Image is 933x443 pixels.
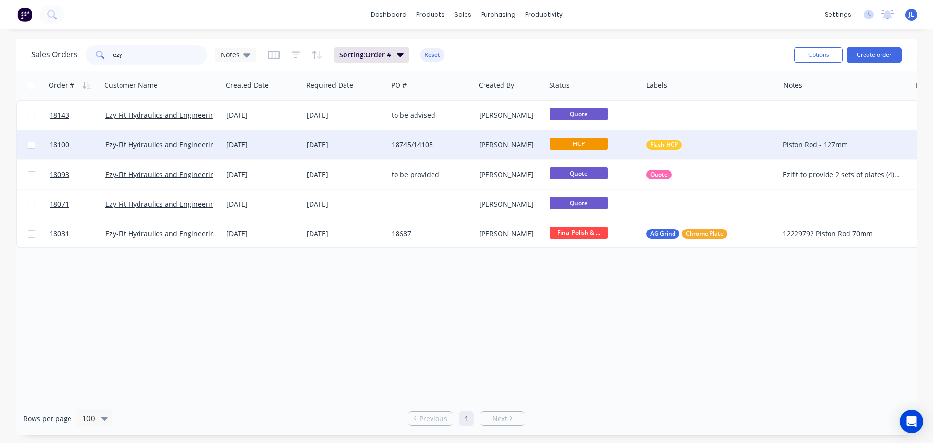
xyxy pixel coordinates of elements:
div: to be provided [392,170,467,179]
div: Created By [479,80,514,90]
div: [PERSON_NAME] [479,110,539,120]
a: 18100 [50,130,105,159]
div: 12229792 Piston Rod 70mm [783,229,901,239]
div: [DATE] [226,170,299,179]
span: Next [492,414,507,424]
a: 18031 [50,219,105,248]
div: 18687 [392,229,467,239]
div: 18745/14105 [392,140,467,150]
div: settings [820,7,856,22]
div: [DATE] [307,140,384,150]
a: Ezy-Fit Hydraulics and Engineering Group Pty Ltd [105,140,265,149]
span: Quote [650,170,668,179]
div: [DATE] [226,110,299,120]
button: Sorting:Order # [334,47,409,63]
span: Rows per page [23,414,71,424]
div: Order # [49,80,74,90]
div: Status [549,80,570,90]
span: 18093 [50,170,69,179]
span: 18143 [50,110,69,120]
a: dashboard [366,7,412,22]
div: Notes [783,80,802,90]
span: 18071 [50,199,69,209]
div: [PERSON_NAME] [479,229,539,239]
div: [DATE] [226,199,299,209]
span: Previous [419,414,447,424]
span: JL [909,10,914,19]
button: AG GrindChrome Plate [646,229,727,239]
span: AG Grind [650,229,675,239]
span: Sorting: Order # [339,50,391,60]
span: 18031 [50,229,69,239]
div: Required Date [306,80,353,90]
img: Factory [17,7,32,22]
a: Next page [481,414,524,424]
span: Chrome Plate [686,229,724,239]
div: [DATE] [226,229,299,239]
a: 18143 [50,101,105,130]
button: Create order [847,47,902,63]
button: Options [794,47,843,63]
span: Quote [550,108,608,120]
div: purchasing [476,7,520,22]
div: Open Intercom Messenger [900,410,923,433]
div: [DATE] [226,140,299,150]
input: Search... [113,45,207,65]
a: Ezy-Fit Hydraulics and Engineering Group Pty Ltd [105,229,265,238]
div: Piston Rod - 127mm [783,140,901,150]
div: Customer Name [104,80,157,90]
div: Labels [646,80,667,90]
a: Ezy-Fit Hydraulics and Engineering Group Pty Ltd [105,199,265,209]
div: [DATE] [307,110,384,120]
a: Ezy-Fit Hydraulics and Engineering Group Pty Ltd [105,170,265,179]
span: Quote [550,197,608,209]
div: PO # [391,80,407,90]
button: Flash HCP [646,140,682,150]
div: Created Date [226,80,269,90]
a: 18093 [50,160,105,189]
button: Quote [646,170,672,179]
span: Quote [550,167,608,179]
div: to be advised [392,110,467,120]
span: HCP [550,138,608,150]
a: 18071 [50,190,105,219]
a: Previous page [409,414,452,424]
div: [PERSON_NAME] [479,140,539,150]
h1: Sales Orders [31,50,78,59]
a: Ezy-Fit Hydraulics and Engineering Group Pty Ltd [105,110,265,120]
div: [PERSON_NAME] [479,199,539,209]
span: Flash HCP [650,140,678,150]
span: 18100 [50,140,69,150]
span: Final Polish & ... [550,227,608,239]
a: Page 1 is your current page [459,411,474,426]
div: products [412,7,449,22]
div: [DATE] [307,229,384,239]
ul: Pagination [405,411,528,426]
button: Reset [420,48,444,62]
div: productivity [520,7,568,22]
div: [PERSON_NAME] [479,170,539,179]
div: Ezifit to provide 2 sets of plates (4) to fit opening of ID at each end, with 20mm centre holes a... [783,170,901,179]
div: [DATE] [307,170,384,179]
div: [DATE] [307,199,384,209]
span: Notes [221,50,240,60]
div: sales [449,7,476,22]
